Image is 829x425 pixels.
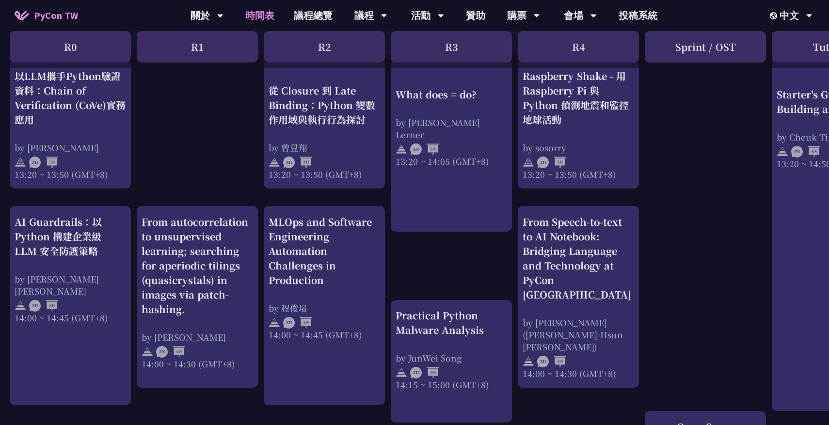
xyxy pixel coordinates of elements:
a: From Speech-to-text to AI Notebook: Bridging Language and Technology at PyCon [GEOGRAPHIC_DATA] b... [523,215,634,379]
div: R4 [518,31,639,63]
div: From Speech-to-text to AI Notebook: Bridging Language and Technology at PyCon [GEOGRAPHIC_DATA] [523,215,634,302]
div: 13:20 ~ 14:05 (GMT+8) [396,155,507,167]
a: PyCon TW [5,3,88,28]
img: ZHEN.371966e.svg [29,157,58,168]
a: Raspberry Shake - 用 Raspberry Pi 與 Python 偵測地震和監控地球活動 by sosorry 13:20 ~ 13:50 (GMT+8) [523,69,634,180]
img: svg+xml;base64,PHN2ZyB4bWxucz0iaHR0cDovL3d3dy53My5vcmcvMjAwMC9zdmciIHdpZHRoPSIyNCIgaGVpZ2h0PSIyNC... [15,300,26,312]
a: From autocorrelation to unsupervised learning; searching for aperiodic tilings (quasicrystals) in... [142,215,253,379]
div: 14:00 ~ 14:45 (GMT+8) [269,329,380,341]
div: 14:00 ~ 14:30 (GMT+8) [142,358,253,370]
div: by JunWei Song [396,352,507,364]
img: Home icon of PyCon TW 2025 [15,11,29,20]
img: svg+xml;base64,PHN2ZyB4bWxucz0iaHR0cDovL3d3dy53My5vcmcvMjAwMC9zdmciIHdpZHRoPSIyNCIgaGVpZ2h0PSIyNC... [777,146,788,157]
div: 13:20 ~ 13:50 (GMT+8) [269,168,380,180]
div: What does = do? [396,87,507,102]
div: Sprint / OST [645,31,766,63]
img: ZHEN.371966e.svg [537,356,566,367]
a: AI Guardrails：以 Python 構建企業級 LLM 安全防護策略 by [PERSON_NAME] [PERSON_NAME] 14:00 ~ 14:45 (GMT+8) [15,215,126,397]
img: ENEN.5a408d1.svg [410,143,439,155]
div: MLOps and Software Engineering Automation Challenges in Production [269,215,380,287]
div: R1 [137,31,258,63]
a: MLOps and Software Engineering Automation Challenges in Production by 程俊培 14:00 ~ 14:45 (GMT+8) [269,215,380,397]
img: svg+xml;base64,PHN2ZyB4bWxucz0iaHR0cDovL3d3dy53My5vcmcvMjAwMC9zdmciIHdpZHRoPSIyNCIgaGVpZ2h0PSIyNC... [523,157,534,168]
div: 從 Closure 到 Late Binding：Python 變數作用域與執行行為探討 [269,83,380,127]
img: ZHZH.38617ef.svg [29,300,58,312]
a: 從 Closure 到 Late Binding：Python 變數作用域與執行行為探討 by 曾昱翔 13:20 ~ 13:50 (GMT+8) [269,69,380,180]
div: 14:00 ~ 14:45 (GMT+8) [15,312,126,324]
div: by [PERSON_NAME]([PERSON_NAME]-Hsun [PERSON_NAME]) [523,316,634,353]
div: R2 [264,31,385,63]
div: 14:15 ~ 15:00 (GMT+8) [396,378,507,391]
img: ENEN.5a408d1.svg [791,146,820,157]
div: 13:20 ~ 13:50 (GMT+8) [15,168,126,180]
div: by 曾昱翔 [269,142,380,154]
img: Locale Icon [770,12,780,19]
img: svg+xml;base64,PHN2ZyB4bWxucz0iaHR0cDovL3d3dy53My5vcmcvMjAwMC9zdmciIHdpZHRoPSIyNCIgaGVpZ2h0PSIyNC... [142,346,153,358]
a: 以LLM攜手Python驗證資料：Chain of Verification (CoVe)實務應用 by [PERSON_NAME] 13:20 ~ 13:50 (GMT+8) [15,69,126,180]
div: 13:20 ~ 13:50 (GMT+8) [523,168,634,180]
span: PyCon TW [34,8,78,23]
img: svg+xml;base64,PHN2ZyB4bWxucz0iaHR0cDovL3d3dy53My5vcmcvMjAwMC9zdmciIHdpZHRoPSIyNCIgaGVpZ2h0PSIyNC... [15,157,26,168]
a: Practical Python Malware Analysis by JunWei Song 14:15 ~ 15:00 (GMT+8) [396,308,507,414]
div: AI Guardrails：以 Python 構建企業級 LLM 安全防護策略 [15,215,126,258]
div: by [PERSON_NAME] [142,331,253,343]
img: ZHZH.38617ef.svg [283,157,312,168]
img: svg+xml;base64,PHN2ZyB4bWxucz0iaHR0cDovL3d3dy53My5vcmcvMjAwMC9zdmciIHdpZHRoPSIyNCIgaGVpZ2h0PSIyNC... [269,317,280,329]
img: svg+xml;base64,PHN2ZyB4bWxucz0iaHR0cDovL3d3dy53My5vcmcvMjAwMC9zdmciIHdpZHRoPSIyNCIgaGVpZ2h0PSIyNC... [396,367,407,378]
img: svg+xml;base64,PHN2ZyB4bWxucz0iaHR0cDovL3d3dy53My5vcmcvMjAwMC9zdmciIHdpZHRoPSIyNCIgaGVpZ2h0PSIyNC... [523,356,534,367]
div: From autocorrelation to unsupervised learning; searching for aperiodic tilings (quasicrystals) in... [142,215,253,316]
div: by sosorry [523,142,634,154]
div: 以LLM攜手Python驗證資料：Chain of Verification (CoVe)實務應用 [15,69,126,127]
div: by [PERSON_NAME] Lerner [396,116,507,141]
div: by 程俊培 [269,302,380,314]
div: 14:00 ~ 14:30 (GMT+8) [523,367,634,379]
img: ZHEN.371966e.svg [410,367,439,378]
div: Raspberry Shake - 用 Raspberry Pi 與 Python 偵測地震和監控地球活動 [523,69,634,127]
img: ZHZH.38617ef.svg [537,157,566,168]
div: by [PERSON_NAME] [PERSON_NAME] [15,273,126,297]
img: svg+xml;base64,PHN2ZyB4bWxucz0iaHR0cDovL3d3dy53My5vcmcvMjAwMC9zdmciIHdpZHRoPSIyNCIgaGVpZ2h0PSIyNC... [396,143,407,155]
img: ENEN.5a408d1.svg [156,346,185,358]
img: svg+xml;base64,PHN2ZyB4bWxucz0iaHR0cDovL3d3dy53My5vcmcvMjAwMC9zdmciIHdpZHRoPSIyNCIgaGVpZ2h0PSIyNC... [269,157,280,168]
div: R3 [391,31,512,63]
a: What does = do? by [PERSON_NAME] Lerner 13:20 ~ 14:05 (GMT+8) [396,69,507,223]
div: R0 [10,31,131,63]
div: Practical Python Malware Analysis [396,308,507,337]
div: by [PERSON_NAME] [15,142,126,154]
img: ZHEN.371966e.svg [283,317,312,329]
